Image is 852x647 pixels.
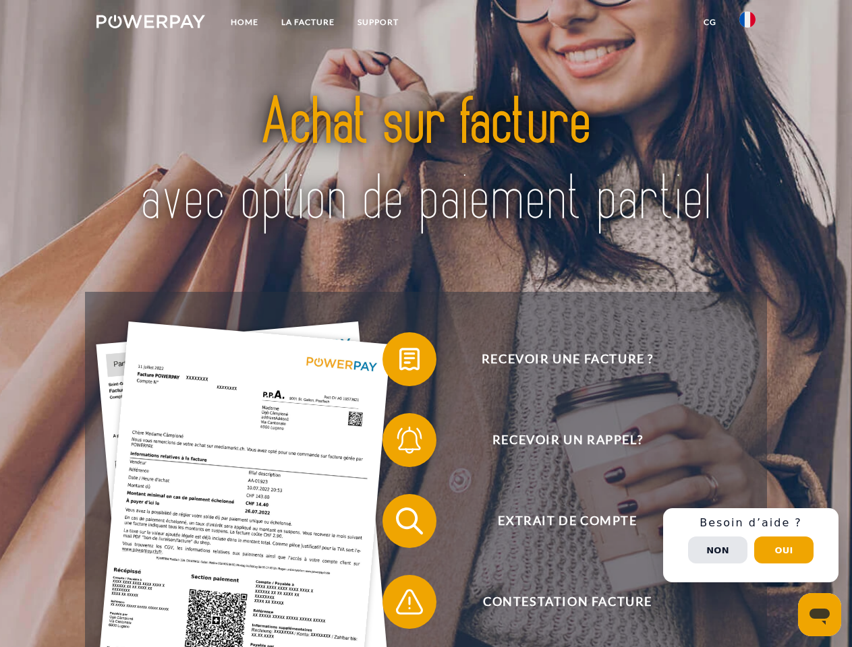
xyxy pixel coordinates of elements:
button: Oui [754,536,814,563]
span: Extrait de compte [402,494,733,548]
div: Schnellhilfe [663,508,839,582]
span: Contestation Facture [402,575,733,629]
img: title-powerpay_fr.svg [129,65,723,258]
button: Non [688,536,747,563]
button: Extrait de compte [382,494,733,548]
img: qb_bill.svg [393,342,426,376]
a: Support [346,10,410,34]
img: logo-powerpay-white.svg [96,15,205,28]
button: Recevoir une facture ? [382,332,733,386]
a: Home [219,10,270,34]
img: fr [739,11,756,28]
button: Contestation Facture [382,575,733,629]
span: Recevoir un rappel? [402,413,733,467]
a: CG [692,10,728,34]
img: qb_bell.svg [393,423,426,457]
span: Recevoir une facture ? [402,332,733,386]
a: LA FACTURE [270,10,346,34]
h3: Besoin d’aide ? [671,516,830,530]
img: qb_warning.svg [393,585,426,619]
img: qb_search.svg [393,504,426,538]
button: Recevoir un rappel? [382,413,733,467]
iframe: Bouton de lancement de la fenêtre de messagerie [798,593,841,636]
